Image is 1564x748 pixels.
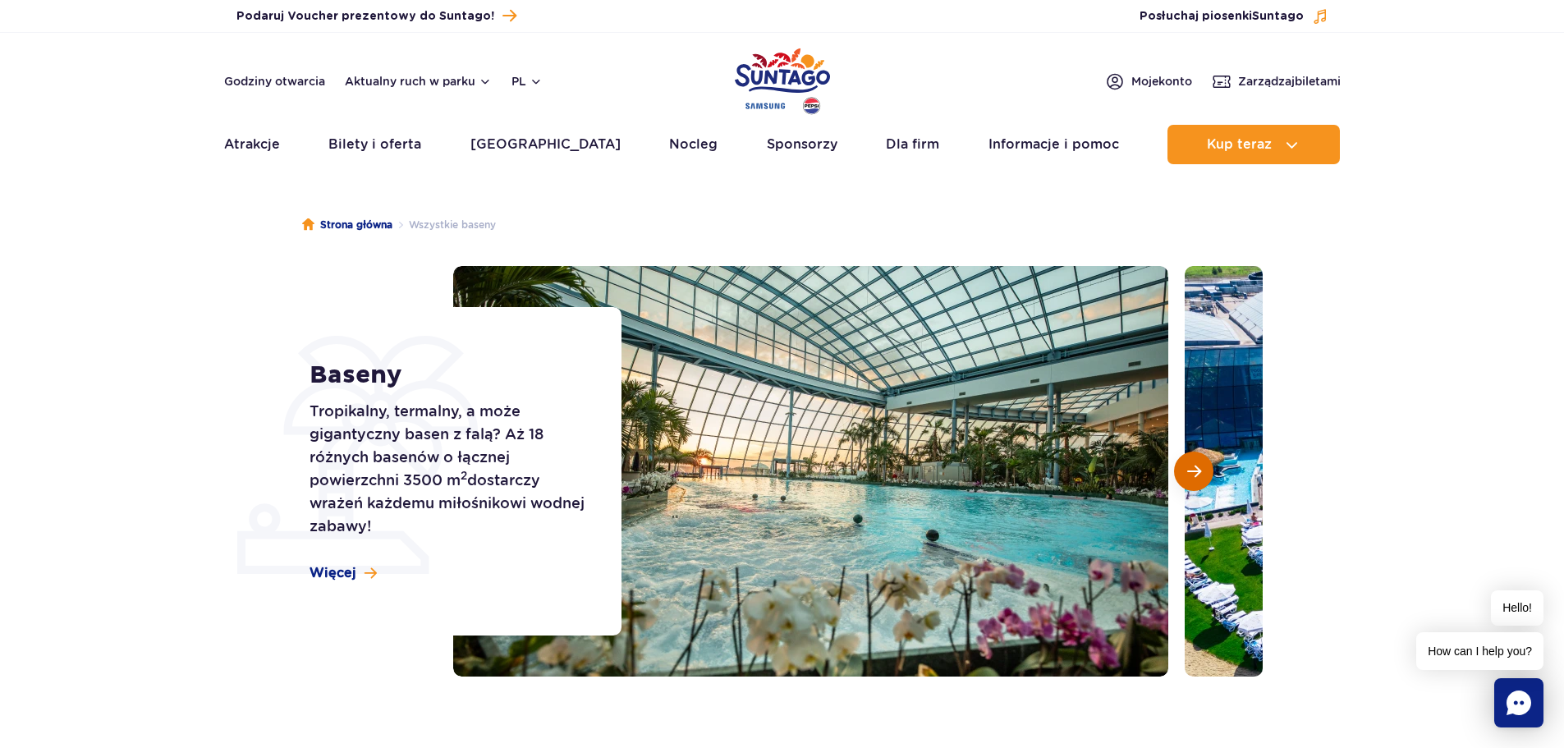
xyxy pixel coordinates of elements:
p: Tropikalny, termalny, a może gigantyczny basen z falą? Aż 18 różnych basenów o łącznej powierzchn... [310,400,585,538]
img: Basen wewnętrzny w Suntago, z tropikalnymi roślinami i orchideami [453,266,1168,677]
button: Kup teraz [1167,125,1340,164]
span: Hello! [1491,590,1543,626]
a: Więcej [310,564,377,582]
a: Godziny otwarcia [224,73,325,89]
a: Podaruj Voucher prezentowy do Suntago! [236,5,516,27]
a: Dla firm [886,125,939,164]
h1: Baseny [310,360,585,390]
div: Chat [1494,678,1543,727]
a: Informacje i pomoc [988,125,1119,164]
a: Strona główna [302,217,392,233]
span: Zarządzaj biletami [1238,73,1341,89]
a: Nocleg [669,125,718,164]
button: Posłuchaj piosenkiSuntago [1140,8,1328,25]
span: Suntago [1252,11,1304,22]
span: Więcej [310,564,356,582]
span: Moje konto [1131,73,1192,89]
a: [GEOGRAPHIC_DATA] [470,125,621,164]
button: pl [511,73,543,89]
span: How can I help you? [1416,632,1543,670]
li: Wszystkie baseny [392,217,496,233]
a: Bilety i oferta [328,125,421,164]
span: Posłuchaj piosenki [1140,8,1304,25]
a: Park of Poland [735,41,830,117]
sup: 2 [461,469,467,482]
a: Zarządzajbiletami [1212,71,1341,91]
button: Aktualny ruch w parku [345,75,492,88]
span: Podaruj Voucher prezentowy do Suntago! [236,8,494,25]
a: Mojekonto [1105,71,1192,91]
a: Sponsorzy [767,125,837,164]
button: Następny slajd [1174,452,1213,491]
a: Atrakcje [224,125,280,164]
span: Kup teraz [1207,137,1272,152]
